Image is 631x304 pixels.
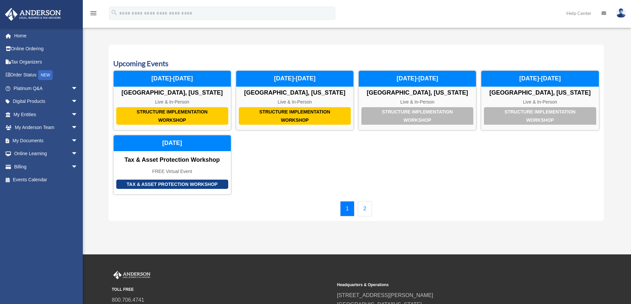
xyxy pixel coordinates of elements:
h3: Upcoming Events [113,59,599,69]
div: [DATE]-[DATE] [114,71,231,87]
a: Digital Productsarrow_drop_down [5,95,88,108]
a: My Entitiesarrow_drop_down [5,108,88,121]
div: Live & In-Person [359,99,476,105]
a: Events Calendar [5,173,84,187]
i: menu [89,9,97,17]
img: User Pic [616,8,626,18]
div: Structure Implementation Workshop [361,107,473,125]
a: Order StatusNEW [5,68,88,82]
span: arrow_drop_down [71,160,84,174]
div: NEW [38,70,53,80]
small: Headquarters & Operations [337,282,558,288]
div: FREE Virtual Event [114,169,231,174]
a: Tax Organizers [5,55,88,68]
div: [GEOGRAPHIC_DATA], [US_STATE] [114,89,231,97]
a: 2 [358,201,372,216]
a: 1 [340,201,354,216]
div: Tax & Asset Protection Workshop [116,180,228,189]
small: TOLL FREE [112,286,333,293]
span: arrow_drop_down [71,82,84,95]
a: Structure Implementation Workshop [GEOGRAPHIC_DATA], [US_STATE] Live & In-Person [DATE]-[DATE] [358,70,476,130]
a: Structure Implementation Workshop [GEOGRAPHIC_DATA], [US_STATE] Live & In-Person [DATE]-[DATE] [236,70,354,130]
i: search [111,9,118,16]
img: Anderson Advisors Platinum Portal [112,271,152,280]
a: Online Learningarrow_drop_down [5,147,88,160]
span: arrow_drop_down [71,95,84,109]
div: Live & In-Person [236,99,353,105]
a: 800.706.4741 [112,297,144,303]
div: Structure Implementation Workshop [239,107,351,125]
span: arrow_drop_down [71,134,84,148]
div: [DATE]-[DATE] [481,71,599,87]
a: Structure Implementation Workshop [GEOGRAPHIC_DATA], [US_STATE] Live & In-Person [DATE]-[DATE] [113,70,231,130]
div: [GEOGRAPHIC_DATA], [US_STATE] [359,89,476,97]
div: [DATE]-[DATE] [359,71,476,87]
a: Online Ordering [5,42,88,56]
div: Tax & Asset Protection Workshop [114,156,231,164]
span: arrow_drop_down [71,121,84,135]
span: arrow_drop_down [71,147,84,161]
div: Structure Implementation Workshop [116,107,228,125]
div: Live & In-Person [481,99,599,105]
span: arrow_drop_down [71,108,84,121]
a: menu [89,12,97,17]
a: Tax & Asset Protection Workshop Tax & Asset Protection Workshop FREE Virtual Event [DATE] [113,135,231,195]
div: [DATE] [114,135,231,151]
div: Structure Implementation Workshop [484,107,596,125]
div: [GEOGRAPHIC_DATA], [US_STATE] [481,89,599,97]
div: [DATE]-[DATE] [236,71,353,87]
div: Live & In-Person [114,99,231,105]
a: Home [5,29,88,42]
a: [STREET_ADDRESS][PERSON_NAME] [337,292,433,298]
a: My Documentsarrow_drop_down [5,134,88,147]
img: Anderson Advisors Platinum Portal [3,8,63,21]
div: [GEOGRAPHIC_DATA], [US_STATE] [236,89,353,97]
a: My Anderson Teamarrow_drop_down [5,121,88,134]
a: Structure Implementation Workshop [GEOGRAPHIC_DATA], [US_STATE] Live & In-Person [DATE]-[DATE] [481,70,599,130]
a: Billingarrow_drop_down [5,160,88,173]
a: Platinum Q&Aarrow_drop_down [5,82,88,95]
